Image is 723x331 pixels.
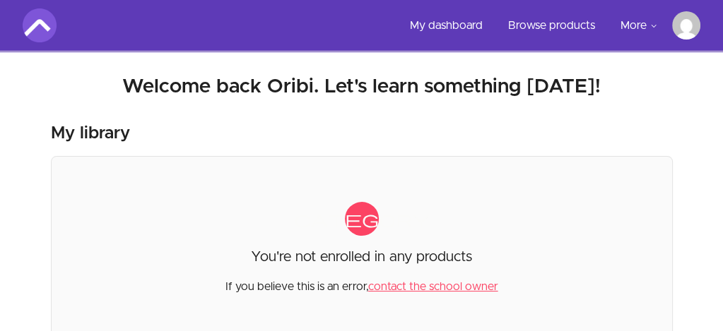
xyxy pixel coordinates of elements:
a: Browse products [497,8,606,42]
img: Amigoscode logo [23,8,57,42]
span: category [345,202,379,236]
p: You're not enrolled in any products [251,247,472,267]
button: More [609,8,669,42]
img: Profile image for Oribi Nathan Ibingo Dorothy [672,11,700,40]
p: If you believe this is an error, [225,267,498,295]
nav: Main [399,8,700,42]
h2: Welcome back Oribi. Let's learn something [DATE]! [23,74,700,100]
a: contact the school owner [368,281,498,292]
a: My dashboard [399,8,494,42]
h3: My library [51,122,130,145]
